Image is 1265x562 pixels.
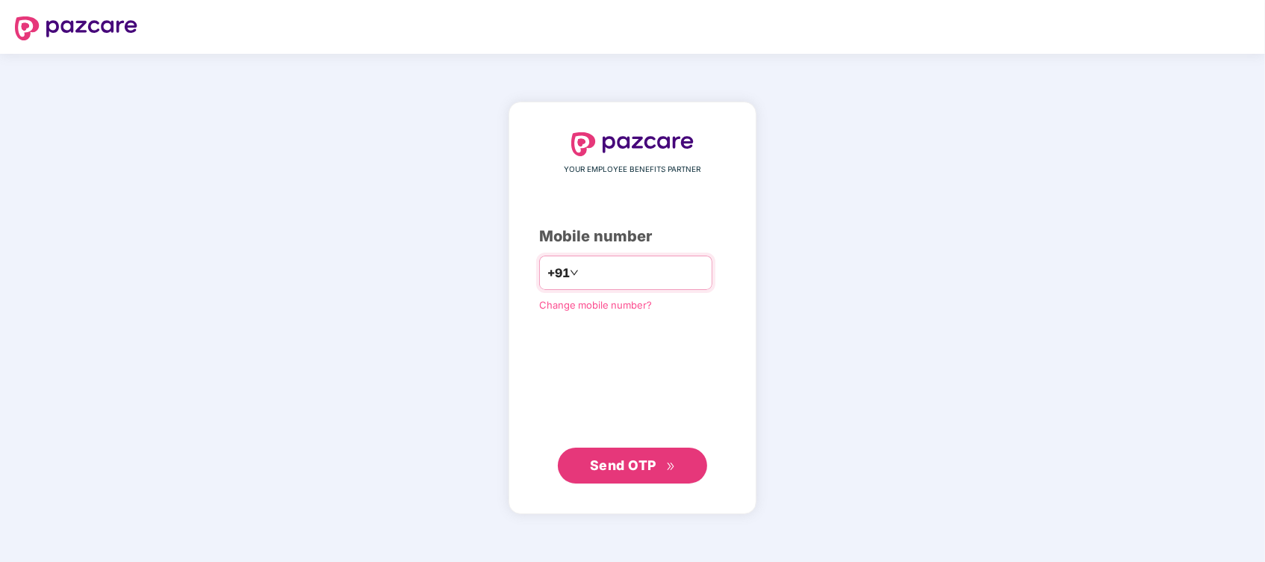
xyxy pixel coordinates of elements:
[565,164,701,176] span: YOUR EMPLOYEE BENEFITS PARTNER
[666,462,676,472] span: double-right
[539,299,652,311] a: Change mobile number?
[571,132,694,156] img: logo
[558,448,707,484] button: Send OTPdouble-right
[570,268,579,277] span: down
[539,225,726,248] div: Mobile number
[15,16,137,40] img: logo
[590,457,656,473] span: Send OTP
[547,264,570,282] span: +91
